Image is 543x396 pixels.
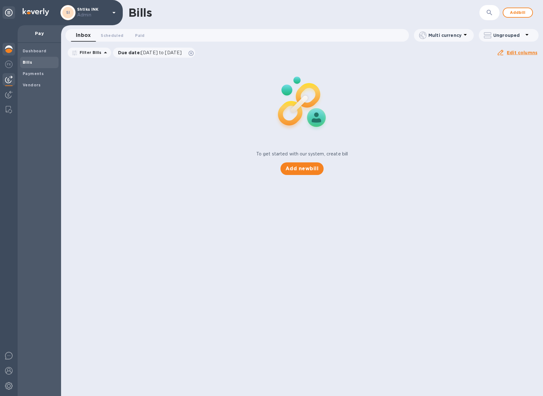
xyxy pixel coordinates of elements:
[280,162,324,175] button: Add newbill
[428,32,461,38] p: Multi currency
[507,50,537,55] u: Edit columns
[76,31,91,40] span: Inbox
[508,9,527,16] span: Add bill
[5,61,13,68] img: Foreign exchange
[23,30,56,37] p: Pay
[77,12,109,18] p: Admin
[101,32,123,39] span: Scheduled
[66,10,70,15] b: SI
[141,50,182,55] span: [DATE] to [DATE]
[256,151,348,157] p: To get started with our system, create bill
[113,48,195,58] div: Due date:[DATE] to [DATE]
[135,32,144,39] span: Paid
[493,32,523,38] p: Ungrouped
[128,6,152,19] h1: Bills
[503,8,533,18] button: Addbill
[3,6,15,19] div: Unpin categories
[118,49,185,56] p: Due date :
[23,60,32,65] b: Bills
[77,7,109,18] p: Shtiks INK
[77,50,102,55] p: Filter Bills
[23,49,47,53] b: Dashboard
[23,83,41,87] b: Vendors
[23,71,44,76] b: Payments
[286,165,319,172] span: Add new bill
[23,8,49,16] img: Logo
